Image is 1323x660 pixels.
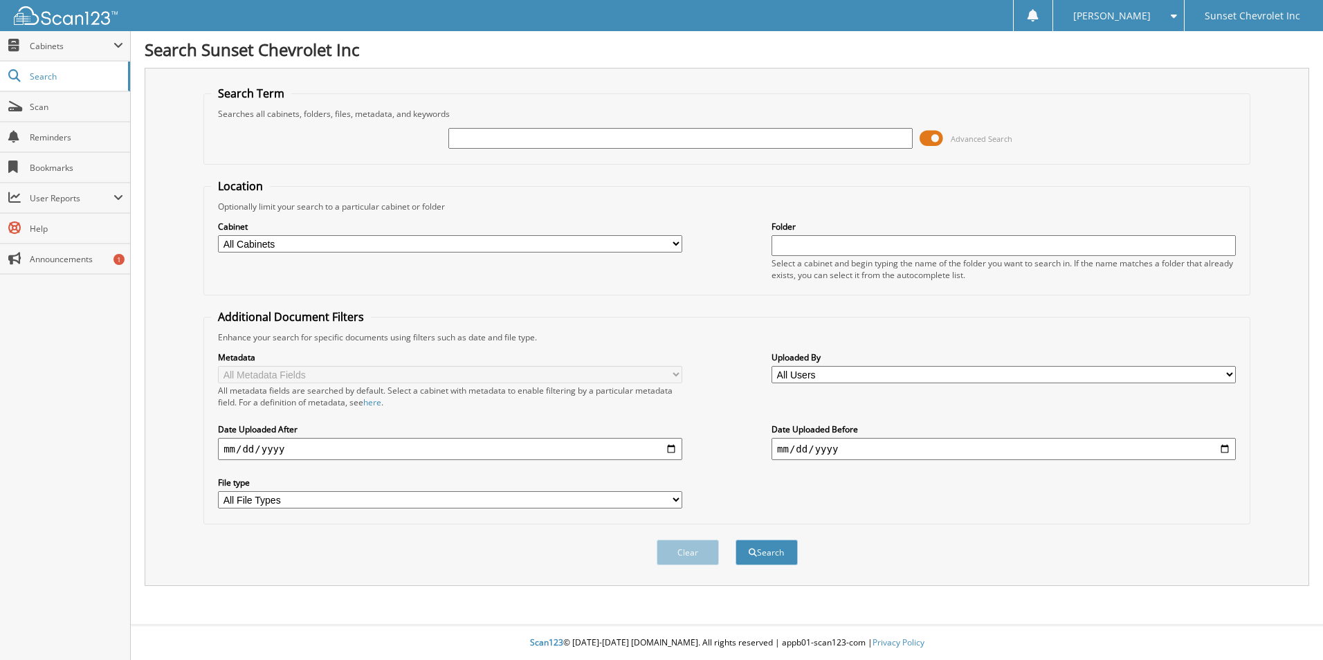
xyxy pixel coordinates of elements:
div: Select a cabinet and begin typing the name of the folder you want to search in. If the name match... [772,257,1236,281]
span: Reminders [30,131,123,143]
div: 1 [113,254,125,265]
span: Scan123 [530,636,563,648]
span: Announcements [30,253,123,265]
img: scan123-logo-white.svg [14,6,118,25]
label: Folder [772,221,1236,232]
div: Optionally limit your search to a particular cabinet or folder [211,201,1243,212]
button: Clear [657,540,719,565]
span: Bookmarks [30,162,123,174]
span: User Reports [30,192,113,204]
span: [PERSON_NAME] [1073,12,1151,20]
span: Cabinets [30,40,113,52]
span: Search [30,71,121,82]
legend: Additional Document Filters [211,309,371,324]
label: Uploaded By [772,351,1236,363]
a: Privacy Policy [873,636,924,648]
div: Searches all cabinets, folders, files, metadata, and keywords [211,108,1243,120]
legend: Search Term [211,86,291,101]
label: File type [218,477,682,488]
a: here [363,396,381,408]
label: Cabinet [218,221,682,232]
span: Sunset Chevrolet Inc [1205,12,1300,20]
div: © [DATE]-[DATE] [DOMAIN_NAME]. All rights reserved | appb01-scan123-com | [131,626,1323,660]
div: Enhance your search for specific documents using filters such as date and file type. [211,331,1243,343]
label: Date Uploaded Before [772,423,1236,435]
button: Search [736,540,798,565]
span: Advanced Search [951,134,1012,144]
input: start [218,438,682,460]
input: end [772,438,1236,460]
span: Scan [30,101,123,113]
div: All metadata fields are searched by default. Select a cabinet with metadata to enable filtering b... [218,385,682,408]
h1: Search Sunset Chevrolet Inc [145,38,1309,61]
span: Help [30,223,123,235]
label: Date Uploaded After [218,423,682,435]
label: Metadata [218,351,682,363]
legend: Location [211,178,270,194]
